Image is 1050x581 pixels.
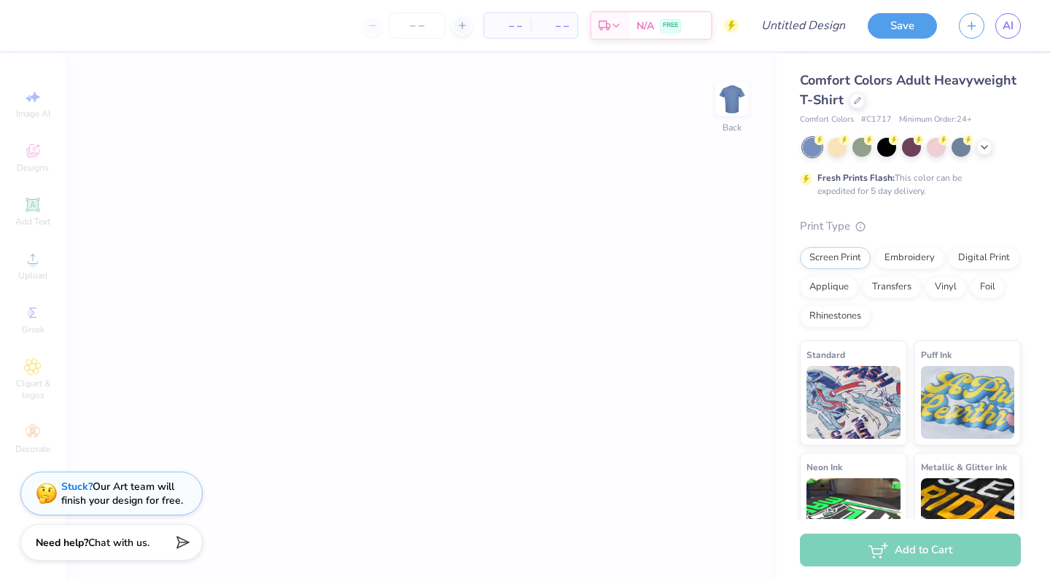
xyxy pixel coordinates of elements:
[750,11,857,40] input: Untitled Design
[921,459,1007,475] span: Metallic & Glitter Ink
[817,172,895,184] strong: Fresh Prints Flash:
[949,247,1019,269] div: Digital Print
[817,171,997,198] div: This color can be expedited for 5 day delivery.
[899,114,972,126] span: Minimum Order: 24 +
[921,347,952,362] span: Puff Ink
[36,536,88,550] strong: Need help?
[863,276,921,298] div: Transfers
[971,276,1005,298] div: Foil
[861,114,892,126] span: # C1717
[806,478,901,551] img: Neon Ink
[800,218,1021,235] div: Print Type
[389,12,446,39] input: – –
[717,85,747,114] img: Back
[61,480,93,494] strong: Stuck?
[921,366,1015,439] img: Puff Ink
[925,276,966,298] div: Vinyl
[868,13,937,39] button: Save
[1003,17,1014,34] span: AI
[540,18,569,34] span: – –
[806,366,901,439] img: Standard
[637,18,654,34] span: N/A
[663,20,678,31] span: FREE
[875,247,944,269] div: Embroidery
[723,121,742,134] div: Back
[800,305,871,327] div: Rhinestones
[806,459,842,475] span: Neon Ink
[800,114,854,126] span: Comfort Colors
[800,247,871,269] div: Screen Print
[995,13,1021,39] a: AI
[800,276,858,298] div: Applique
[806,347,845,362] span: Standard
[800,71,1016,109] span: Comfort Colors Adult Heavyweight T-Shirt
[921,478,1015,551] img: Metallic & Glitter Ink
[493,18,522,34] span: – –
[61,480,183,507] div: Our Art team will finish your design for free.
[88,536,149,550] span: Chat with us.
